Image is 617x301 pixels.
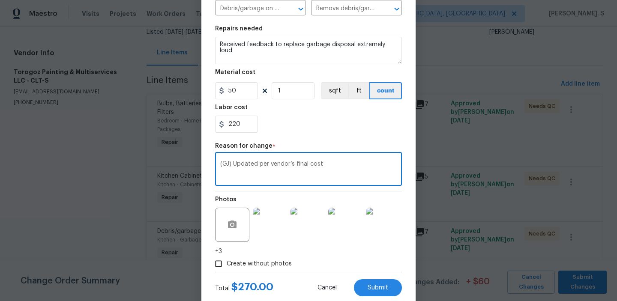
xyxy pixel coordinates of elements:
button: Cancel [304,279,350,296]
span: $ 270.00 [231,282,273,292]
span: Create without photos [227,259,292,268]
button: Submit [354,279,402,296]
textarea: (GJ) Updated per vendor’s final cost [220,161,397,179]
span: Submit [368,285,388,291]
h5: Reason for change [215,143,273,149]
h5: Repairs needed [215,26,263,32]
textarea: Received feedback to replace garbage disposal extremely loud [215,37,402,64]
button: Open [295,3,307,15]
button: sqft [321,82,348,99]
button: ft [348,82,369,99]
button: Open [391,3,403,15]
h5: Material cost [215,69,255,75]
span: Cancel [317,285,337,291]
button: count [369,82,402,99]
h5: Photos [215,197,237,203]
div: Total [215,283,273,293]
span: +3 [215,247,222,256]
h5: Labor cost [215,104,248,110]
